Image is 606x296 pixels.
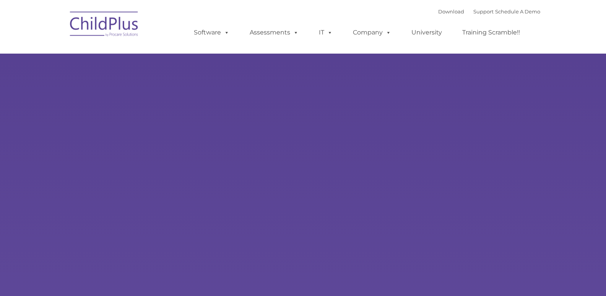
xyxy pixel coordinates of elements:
a: Software [186,25,237,40]
a: Support [473,8,494,15]
a: Download [438,8,464,15]
a: Company [345,25,399,40]
font: | [438,8,540,15]
a: Schedule A Demo [495,8,540,15]
a: Assessments [242,25,306,40]
a: Training Scramble!! [455,25,528,40]
img: ChildPlus by Procare Solutions [66,6,143,44]
a: University [404,25,450,40]
a: IT [311,25,340,40]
